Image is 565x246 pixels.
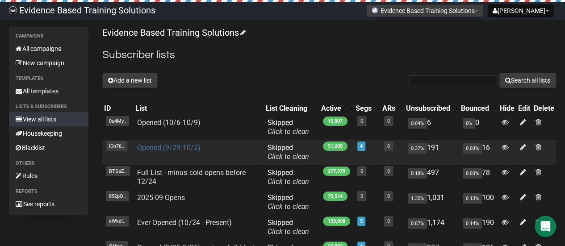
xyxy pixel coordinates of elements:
[404,190,459,215] td: 1,031
[459,115,498,140] td: 0
[134,102,264,115] th: List: No sort applied, activate to apply an ascending sort
[137,118,200,127] a: Opened (10/6-10/9)
[266,104,310,113] div: List Cleaning
[360,168,363,174] a: 0
[268,218,309,236] span: Skipped
[268,177,309,186] a: Click to clean
[106,116,129,126] span: 0u4My..
[106,216,129,226] span: eWkdI..
[381,102,404,115] th: ARs: No sort applied, activate to apply an ascending sort
[9,56,88,70] a: New campaign
[459,102,498,115] th: Bounced: No sort applied, activate to apply an ascending sort
[461,104,489,113] div: Bounced
[488,4,554,17] button: [PERSON_NAME]
[535,216,556,237] div: Open Intercom Messenger
[9,197,88,211] a: See reports
[9,126,88,141] a: Housekeeping
[264,102,319,115] th: List Cleaning: No sort applied, activate to apply an ascending sort
[319,102,354,115] th: Active: No sort applied, activate to apply an ascending sort
[387,218,390,224] a: 0
[323,142,347,151] span: 51,205
[9,101,88,112] li: Lists & subscribers
[360,118,363,124] a: 0
[321,104,345,113] div: Active
[268,143,309,161] span: Skipped
[463,143,482,154] span: 0.03%
[408,143,427,154] span: 0.37%
[500,104,515,113] div: Hide
[404,102,459,115] th: Unsubscribed: No sort applied, activate to apply an ascending sort
[268,168,309,186] span: Skipped
[498,102,516,115] th: Hide: No sort applied, sorting is disabled
[9,158,88,169] li: Others
[9,6,17,14] img: 6a635aadd5b086599a41eda90e0773ac
[104,104,132,113] div: ID
[459,165,498,190] td: 78
[102,27,244,38] a: Evidence Based Training Solutions
[323,192,347,201] span: 75,514
[102,47,556,63] h2: Subscriber lists
[463,118,475,129] span: 0%
[9,73,88,84] li: Templates
[268,127,309,136] a: Click to clean
[360,193,363,199] a: 0
[9,141,88,155] a: Blacklist
[404,165,459,190] td: 497
[459,190,498,215] td: 100
[387,143,390,149] a: 0
[404,140,459,165] td: 191
[463,168,482,179] span: 0.03%
[137,218,231,227] a: Ever Opened (10/24 - Present)
[106,166,130,176] span: BTSaZ..
[323,167,350,176] span: 277,979
[404,115,459,140] td: 6
[463,218,482,229] span: 0.14%
[106,141,127,151] span: iDn76..
[102,73,158,88] button: Add a new list
[408,193,427,204] span: 1.35%
[406,104,450,113] div: Unsubscribed
[268,227,309,236] a: Click to clean
[516,102,532,115] th: Edit: No sort applied, sorting is disabled
[463,193,482,204] span: 0.13%
[268,202,309,211] a: Click to clean
[9,42,88,56] a: All campaigns
[408,168,427,179] span: 0.18%
[268,118,309,136] span: Skipped
[137,193,185,202] a: 2025-09 Opens
[387,118,390,124] a: 0
[532,102,556,115] th: Delete: No sort applied, sorting is disabled
[323,117,347,126] span: 15,007
[366,4,483,17] button: Evidence Based Training Solutions
[9,169,88,183] a: Rules
[459,140,498,165] td: 16
[360,143,363,149] a: 4
[137,143,200,152] a: Opened (9/29-10/2)
[534,104,554,113] div: Delete
[382,104,395,113] div: ARs
[371,7,378,14] img: favicons
[360,218,363,224] a: 5
[356,104,372,113] div: Segs
[9,84,88,98] a: All templates
[387,168,390,174] a: 0
[459,215,498,240] td: 190
[408,218,427,229] span: 0.87%
[323,217,350,226] span: 133,898
[387,193,390,199] a: 0
[354,102,381,115] th: Segs: No sort applied, activate to apply an ascending sort
[408,118,427,129] span: 0.04%
[499,73,556,88] button: Search all lists
[9,31,88,42] li: Campaigns
[106,191,129,201] span: 892pQ..
[9,112,88,126] a: View all lists
[268,152,309,161] a: Click to clean
[268,193,309,211] span: Skipped
[404,215,459,240] td: 1,174
[135,104,255,113] div: List
[137,168,245,186] a: Full List - minus cold opens before 12/24
[102,102,134,115] th: ID: No sort applied, sorting is disabled
[518,104,530,113] div: Edit
[9,186,88,197] li: Reports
